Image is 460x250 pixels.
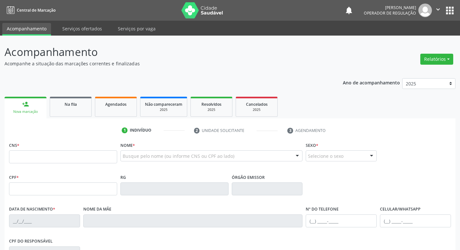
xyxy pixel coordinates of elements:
label: Celular/WhatsApp [380,204,421,214]
label: CPF [9,172,19,182]
p: Acompanhamento [5,44,320,60]
label: Nome da mãe [83,204,111,214]
div: [PERSON_NAME] [364,5,416,10]
span: Selecione o sexo [308,153,343,159]
button: Relatórios [420,54,453,65]
label: CNS [9,140,19,150]
label: CPF do responsável [9,236,53,246]
label: Nº do Telefone [306,204,339,214]
span: Cancelados [246,102,268,107]
button: notifications [344,6,353,15]
a: Serviços ofertados [58,23,107,34]
img: img [418,4,432,17]
div: 1 [122,127,128,133]
label: Nome [120,140,135,150]
div: Indivíduo [130,127,151,133]
i:  [434,6,442,13]
span: Central de Marcação [17,7,56,13]
input: (__) _____-_____ [380,214,451,227]
label: Órgão emissor [232,172,265,182]
p: Ano de acompanhamento [343,78,400,86]
div: Nova marcação [9,109,42,114]
div: 2025 [195,107,228,112]
div: 2025 [145,107,182,112]
a: Acompanhamento [2,23,51,36]
div: 2025 [240,107,273,112]
label: Data de nascimento [9,204,55,214]
label: Sexo [306,140,318,150]
span: Operador de regulação [364,10,416,16]
label: RG [120,172,126,182]
input: (__) _____-_____ [306,214,377,227]
span: Busque pelo nome (ou informe CNS ou CPF ao lado) [123,153,234,159]
div: person_add [22,101,29,108]
button: apps [444,5,455,16]
a: Central de Marcação [5,5,56,16]
button:  [432,4,444,17]
span: Agendados [105,102,127,107]
span: Na fila [65,102,77,107]
input: __/__/____ [9,214,80,227]
span: Resolvidos [201,102,221,107]
span: Não compareceram [145,102,182,107]
p: Acompanhe a situação das marcações correntes e finalizadas [5,60,320,67]
a: Serviços por vaga [113,23,160,34]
